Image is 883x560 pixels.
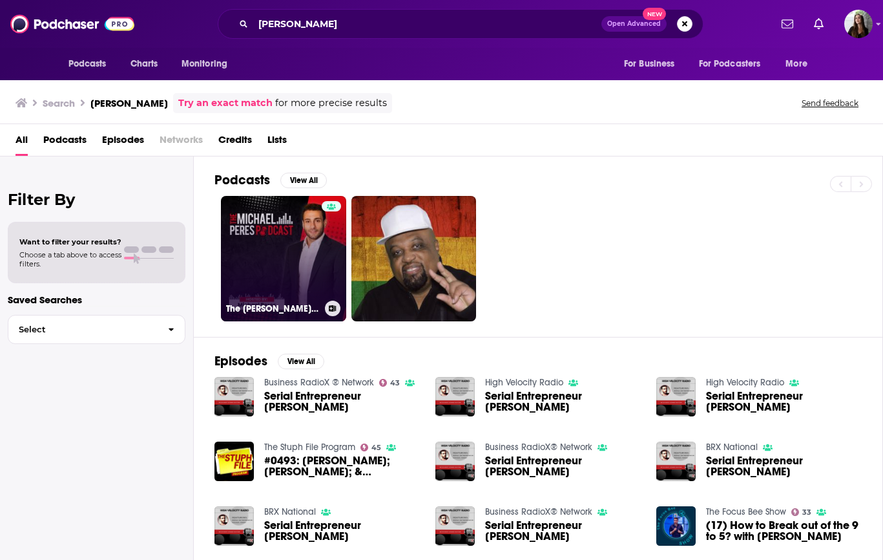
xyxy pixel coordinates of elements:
[278,354,324,369] button: View All
[221,196,346,321] a: The [PERSON_NAME] Podcast
[776,52,824,76] button: open menu
[218,129,252,156] span: Credits
[8,315,185,344] button: Select
[485,520,641,542] a: Serial Entrepreneur Michael Peres
[485,442,592,453] a: Business RadioX® Network
[214,172,327,188] a: PodcastsView All
[130,55,158,73] span: Charts
[214,377,254,416] img: Serial Entrepreneur Michael Peres
[43,97,75,109] h3: Search
[16,129,28,156] a: All
[178,96,273,111] a: Try an exact match
[59,52,123,76] button: open menu
[706,506,786,517] a: The Focus Bee Show
[122,52,166,76] a: Charts
[656,506,696,546] img: (17) How to Break out of the 9 to 5? with Michael Peres
[218,9,703,39] div: Search podcasts, credits, & more...
[485,391,641,413] span: Serial Entrepreneur [PERSON_NAME]
[485,455,641,477] span: Serial Entrepreneur [PERSON_NAME]
[214,442,254,481] img: #0493: Rod Pyle; Michael Peres; & Stuart Nulman
[172,52,244,76] button: open menu
[791,508,812,516] a: 33
[485,506,592,517] a: Business RadioX® Network
[624,55,675,73] span: For Business
[601,16,667,32] button: Open AdvancedNew
[264,520,420,542] span: Serial Entrepreneur [PERSON_NAME]
[485,520,641,542] span: Serial Entrepreneur [PERSON_NAME]
[776,13,798,35] a: Show notifications dropdown
[264,391,420,413] span: Serial Entrepreneur [PERSON_NAME]
[656,442,696,481] img: Serial Entrepreneur Michael Peres
[102,129,144,156] a: Episodes
[706,377,784,388] a: High Velocity Radio
[643,8,666,20] span: New
[264,455,420,477] span: #0493: [PERSON_NAME]; [PERSON_NAME]; & [PERSON_NAME]
[706,391,862,413] span: Serial Entrepreneur [PERSON_NAME]
[182,55,227,73] span: Monitoring
[691,52,780,76] button: open menu
[43,129,87,156] a: Podcasts
[607,21,661,27] span: Open Advanced
[706,520,862,542] span: (17) How to Break out of the 9 to 5? with [PERSON_NAME]
[264,391,420,413] a: Serial Entrepreneur Michael Peres
[809,13,829,35] a: Show notifications dropdown
[264,506,316,517] a: BRX National
[214,353,324,369] a: EpisodesView All
[785,55,807,73] span: More
[214,172,270,188] h2: Podcasts
[8,325,158,334] span: Select
[160,129,203,156] span: Networks
[371,445,381,451] span: 45
[435,506,475,546] img: Serial Entrepreneur Michael Peres
[280,173,327,188] button: View All
[706,520,862,542] a: (17) How to Break out of the 9 to 5? with Michael Peres
[656,377,696,416] img: Serial Entrepreneur Michael Peres
[390,380,400,386] span: 43
[264,377,374,388] a: Business RadioX ® Network
[19,250,121,268] span: Choose a tab above to access filters.
[798,98,862,109] button: Send feedback
[8,190,185,209] h2: Filter By
[435,377,475,416] img: Serial Entrepreneur Michael Peres
[485,377,563,388] a: High Velocity Radio
[214,353,267,369] h2: Episodes
[10,12,134,36] img: Podchaser - Follow, Share and Rate Podcasts
[802,510,811,515] span: 33
[435,442,475,481] img: Serial Entrepreneur Michael Peres
[615,52,691,76] button: open menu
[214,506,254,546] img: Serial Entrepreneur Michael Peres
[360,444,382,451] a: 45
[706,455,862,477] a: Serial Entrepreneur Michael Peres
[844,10,873,38] button: Show profile menu
[264,520,420,542] a: Serial Entrepreneur Michael Peres
[379,379,400,387] a: 43
[485,455,641,477] a: Serial Entrepreneur Michael Peres
[267,129,287,156] a: Lists
[844,10,873,38] img: User Profile
[19,237,121,246] span: Want to filter your results?
[485,391,641,413] a: Serial Entrepreneur Michael Peres
[253,14,601,34] input: Search podcasts, credits, & more...
[706,455,862,477] span: Serial Entrepreneur [PERSON_NAME]
[699,55,761,73] span: For Podcasters
[90,97,168,109] h3: [PERSON_NAME]
[264,455,420,477] a: #0493: Rod Pyle; Michael Peres; & Stuart Nulman
[68,55,107,73] span: Podcasts
[275,96,387,111] span: for more precise results
[264,442,355,453] a: The Stuph File Program
[844,10,873,38] span: Logged in as bnmartinn
[706,442,758,453] a: BRX National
